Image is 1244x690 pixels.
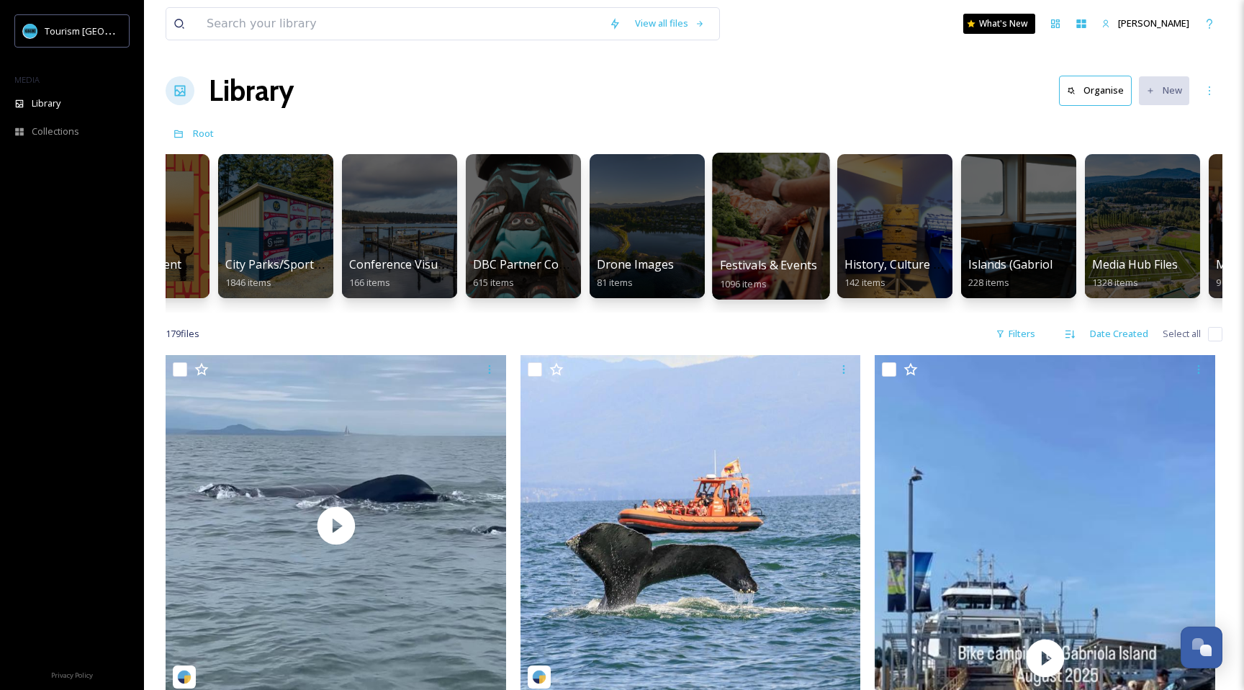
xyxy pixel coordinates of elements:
[597,258,674,289] a: Drone Images81 items
[1083,320,1155,348] div: Date Created
[23,24,37,38] img: tourism_nanaimo_logo.jpeg
[597,256,674,272] span: Drone Images
[720,257,818,273] span: Festivals & Events
[1181,627,1222,668] button: Open Chat
[1094,9,1196,37] a: [PERSON_NAME]
[720,277,767,290] span: 1096 items
[1163,327,1201,341] span: Select all
[473,258,593,289] a: DBC Partner Contrent615 items
[473,256,593,272] span: DBC Partner Contrent
[1059,76,1132,105] button: Organise
[209,69,294,112] a: Library
[193,125,214,142] a: Root
[1092,276,1138,289] span: 1328 items
[14,74,40,85] span: MEDIA
[51,666,93,683] a: Privacy Policy
[1092,256,1178,272] span: Media Hub Files
[225,258,356,289] a: City Parks/Sport Images1846 items
[597,276,633,289] span: 81 items
[628,9,712,37] a: View all files
[968,256,1194,272] span: Islands (Gabriola, Saysutshun, Protection)
[193,127,214,140] span: Root
[225,276,271,289] span: 1846 items
[166,327,199,341] span: 179 file s
[32,125,79,138] span: Collections
[225,256,356,272] span: City Parks/Sport Images
[968,258,1194,289] a: Islands (Gabriola, Saysutshun, Protection)228 items
[45,24,173,37] span: Tourism [GEOGRAPHIC_DATA]
[532,670,546,684] img: snapsea-logo.png
[988,320,1042,348] div: Filters
[349,276,390,289] span: 166 items
[32,97,60,110] span: Library
[349,258,453,289] a: Conference Visuals166 items
[968,276,1009,289] span: 228 items
[199,8,602,40] input: Search your library
[963,14,1035,34] a: What's New
[1118,17,1189,30] span: [PERSON_NAME]
[349,256,453,272] span: Conference Visuals
[844,258,996,289] a: History, Culture & Shopping142 items
[1139,76,1189,104] button: New
[1092,258,1178,289] a: Media Hub Files1328 items
[844,276,885,289] span: 142 items
[51,671,93,680] span: Privacy Policy
[844,256,996,272] span: History, Culture & Shopping
[177,670,191,684] img: snapsea-logo.png
[720,259,818,290] a: Festivals & Events1096 items
[1059,76,1139,105] a: Organise
[473,276,514,289] span: 615 items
